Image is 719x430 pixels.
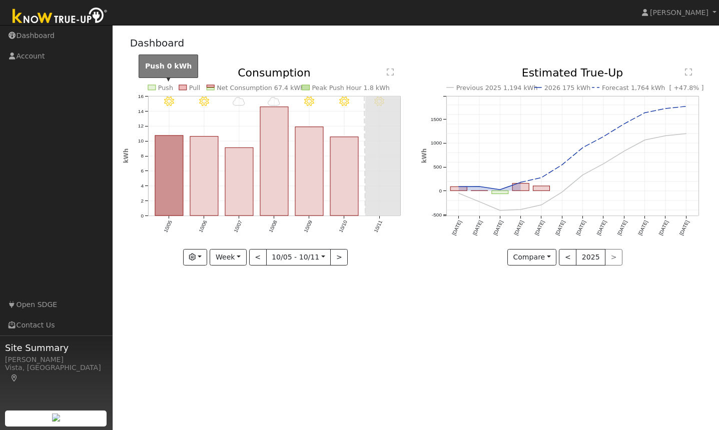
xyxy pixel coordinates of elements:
[268,219,278,233] text: 10/08
[164,96,174,106] i: 10/05 - Clear
[622,149,626,153] circle: onclick=""
[560,163,564,167] circle: onclick=""
[512,183,529,191] rect: onclick=""
[430,140,442,146] text: 1000
[432,212,442,217] text: -500
[233,219,243,233] text: 10/07
[576,249,605,266] button: 2025
[539,203,543,207] circle: onclick=""
[238,66,311,79] text: Consumption
[616,219,628,236] text: [DATE]
[456,185,460,189] circle: onclick=""
[199,96,209,106] i: 10/06 - MostlyClear
[637,219,649,236] text: [DATE]
[141,198,144,204] text: 2
[602,84,704,91] text: Forecast 1,764 kWh [ +47.8% ]
[141,153,144,159] text: 8
[304,96,314,106] i: 10/09 - MostlyClear
[158,84,173,91] text: Push
[560,190,564,194] circle: onclick=""
[163,219,173,233] text: 10/05
[685,68,692,76] text: 
[5,362,107,383] div: Vista, [GEOGRAPHIC_DATA]
[498,208,502,212] circle: onclick=""
[622,122,626,126] circle: onclick=""
[198,219,208,233] text: 10/06
[596,219,607,236] text: [DATE]
[492,191,508,194] rect: onclick=""
[141,168,144,174] text: 6
[539,176,543,180] circle: onclick=""
[533,186,549,190] rect: onclick=""
[433,164,442,170] text: 500
[373,219,384,233] text: 10/11
[130,37,185,49] a: Dashboard
[684,104,688,108] circle: onclick=""
[663,134,667,138] circle: onclick=""
[684,132,688,136] circle: onclick=""
[339,96,349,106] i: 10/10 - MostlyClear
[303,219,314,233] text: 10/09
[138,93,144,99] text: 16
[260,107,288,216] rect: onclick=""
[5,354,107,365] div: [PERSON_NAME]
[155,135,183,215] rect: onclick=""
[138,108,144,114] text: 14
[190,136,218,216] rect: onclick=""
[249,249,267,266] button: <
[559,249,576,266] button: <
[575,219,586,236] text: [DATE]
[643,111,647,115] circle: onclick=""
[139,54,198,78] div: Push 0 kWh
[507,249,557,266] button: Compare
[492,219,504,236] text: [DATE]
[141,183,144,189] text: 4
[554,219,566,236] text: [DATE]
[450,187,467,191] rect: onclick=""
[471,219,483,236] text: [DATE]
[330,137,358,216] rect: onclick=""
[10,374,19,382] a: Map
[498,188,502,192] circle: onclick=""
[451,219,462,236] text: [DATE]
[138,123,144,129] text: 12
[225,148,253,216] rect: onclick=""
[189,84,201,91] text: Pull
[217,84,304,91] text: Net Consumption 67.4 kWh
[330,249,348,266] button: >
[5,341,107,354] span: Site Summary
[650,8,708,16] span: [PERSON_NAME]
[477,200,481,204] circle: onclick=""
[387,68,394,76] text: 
[544,84,591,91] text: 2026 175 kWh
[643,138,647,142] circle: onclick=""
[8,5,113,28] img: Know True-Up
[601,162,605,166] circle: onclick=""
[312,84,390,91] text: Peak Push Hour 1.8 kWh
[477,185,481,189] circle: onclick=""
[141,213,144,218] text: 0
[456,84,538,91] text: Previous 2025 1,194 kWh
[439,188,442,194] text: 0
[601,135,605,139] circle: onclick=""
[233,96,245,106] i: 10/07 - Cloudy
[138,138,144,144] text: 10
[338,219,349,233] text: 10/10
[581,146,585,150] circle: onclick=""
[266,249,331,266] button: 10/05 - 10/11
[456,191,460,195] circle: onclick=""
[534,219,545,236] text: [DATE]
[268,96,280,106] i: 10/08 - Cloudy
[210,249,246,266] button: Week
[295,127,323,216] rect: onclick=""
[513,219,524,236] text: [DATE]
[519,208,523,212] circle: onclick=""
[678,219,690,236] text: [DATE]
[663,106,667,110] circle: onclick=""
[52,413,60,421] img: retrieve
[421,148,428,163] text: kWh
[123,148,130,163] text: kWh
[522,66,623,79] text: Estimated True-Up
[581,173,585,177] circle: onclick=""
[430,116,442,122] text: 1500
